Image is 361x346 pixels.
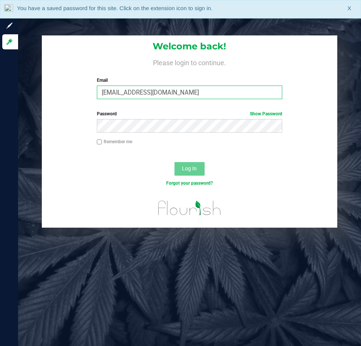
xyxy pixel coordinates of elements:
[153,194,226,222] img: flourish_logo.svg
[17,5,213,11] span: You have a saved password for this site. Click on the extension icon to sign in.
[347,4,351,13] span: X
[182,165,197,171] span: Log In
[97,139,102,145] input: Remember me
[166,181,213,186] a: Forgot your password?
[174,162,205,176] button: Log In
[6,22,13,29] inline-svg: Sign up
[97,138,132,145] label: Remember me
[97,77,282,84] label: Email
[4,4,13,14] img: notLoggedInIcon.png
[97,111,117,116] span: Password
[250,111,282,116] a: Show Password
[6,38,13,46] inline-svg: Log in
[42,57,337,66] h4: Please login to continue.
[42,41,337,51] h1: Welcome back!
